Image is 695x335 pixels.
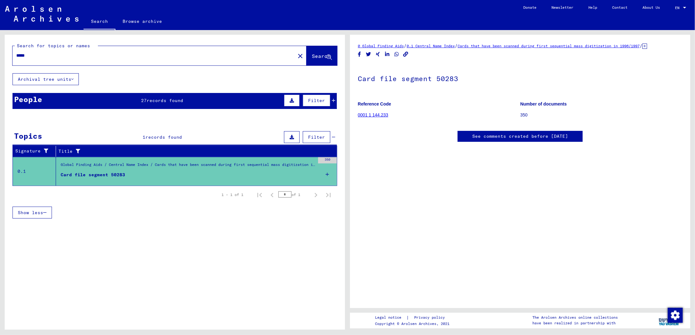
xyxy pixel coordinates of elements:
[13,207,52,219] button: Show less
[308,98,325,103] span: Filter
[409,314,452,321] a: Privacy policy
[297,52,304,60] mat-icon: close
[384,50,391,58] button: Share on LinkedIn
[667,307,682,322] div: Change consent
[322,188,335,201] button: Last page
[675,6,682,10] span: EN
[365,50,372,58] button: Share on Twitter
[141,98,147,103] span: 27
[472,133,568,140] a: See comments created before [DATE]
[61,172,125,178] div: Card file segment 50283
[5,6,79,22] img: Arolsen_neg.svg
[115,14,170,29] a: Browse archive
[312,53,331,59] span: Search
[375,321,452,327] p: Copyright © Arolsen Archives, 2021
[253,188,266,201] button: First page
[404,43,407,49] span: /
[520,112,683,118] p: 350
[17,43,90,49] mat-label: Search for topics or names
[15,148,51,154] div: Signature
[393,50,400,58] button: Share on WhatsApp
[533,315,618,320] p: The Arolsen Archives online collections
[455,43,458,49] span: /
[356,50,363,58] button: Share on Facebook
[266,188,278,201] button: Previous page
[147,98,184,103] span: records found
[375,50,381,58] button: Share on Xing
[308,134,325,140] span: Filter
[403,50,409,58] button: Copy link
[58,146,331,156] div: Title
[58,148,325,155] div: Title
[294,49,307,62] button: Clear
[61,162,315,171] div: Global Finding Aids / Central Name Index / Cards that have been scanned during first sequential m...
[14,94,42,105] div: People
[358,112,388,117] a: 0001 1 144.233
[375,314,406,321] a: Legal notice
[358,64,682,92] h1: Card file segment 50283
[13,73,79,85] button: Archival tree units
[375,314,452,321] div: |
[668,308,683,323] img: Change consent
[15,146,57,156] div: Signature
[520,101,567,106] b: Number of documents
[358,44,404,48] a: 0 Global Finding Aids
[307,46,337,65] button: Search
[458,44,640,48] a: Cards that have been scanned during first sequential mass digitization in 1996/1997
[84,14,115,30] a: Search
[303,131,330,143] button: Filter
[533,320,618,326] p: have been realized in partnership with
[407,44,455,48] a: 0.1 Central Name Index
[303,95,330,106] button: Filter
[657,312,681,328] img: yv_logo.png
[640,43,642,49] span: /
[358,101,391,106] b: Reference Code
[310,188,322,201] button: Next page
[18,210,43,215] span: Show less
